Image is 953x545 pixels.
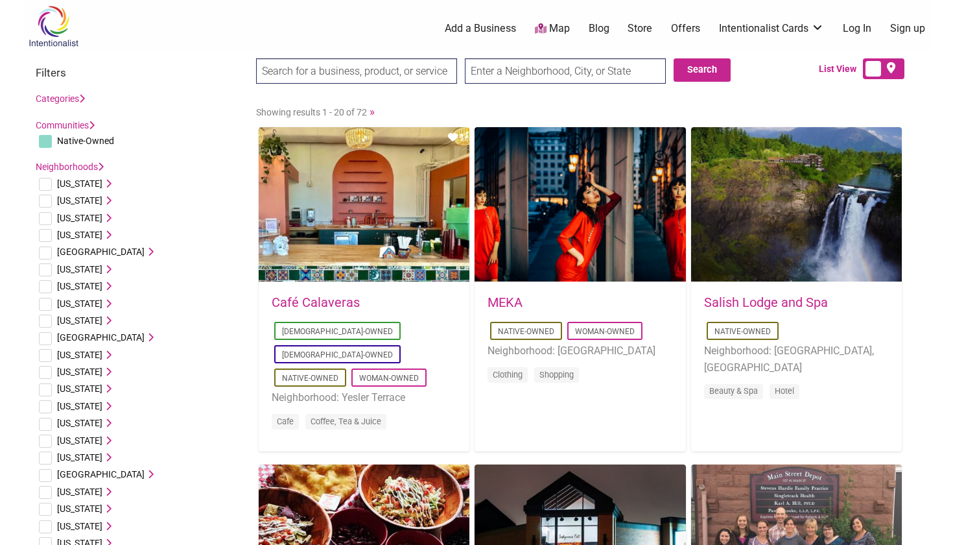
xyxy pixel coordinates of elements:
[819,62,863,76] span: List View
[775,386,794,396] a: Hotel
[498,327,554,336] a: Native-Owned
[370,105,375,118] a: »
[57,178,102,189] span: [US_STATE]
[311,417,381,426] a: Coffee, Tea & Juice
[445,21,516,36] a: Add a Business
[671,21,700,36] a: Offers
[57,315,102,326] span: [US_STATE]
[282,374,338,383] a: Native-Owned
[704,343,889,376] li: Neighborhood: [GEOGRAPHIC_DATA], [GEOGRAPHIC_DATA]
[57,401,102,411] span: [US_STATE]
[36,162,104,172] a: Neighborhoods
[359,374,419,383] a: Woman-Owned
[57,452,102,463] span: [US_STATE]
[57,136,114,146] span: Native-Owned
[57,230,102,240] span: [US_STATE]
[36,93,85,104] a: Categories
[57,487,102,497] span: [US_STATE]
[57,469,145,479] span: [GEOGRAPHIC_DATA]
[843,21,871,36] a: Log In
[714,327,771,336] a: Native-Owned
[57,435,102,446] span: [US_STATE]
[57,281,102,291] span: [US_STATE]
[57,367,102,377] span: [US_STATE]
[488,295,523,310] a: MEKA
[256,107,367,117] span: Showing results 1 - 20 of 72
[57,418,102,428] span: [US_STATE]
[23,5,84,47] img: Intentionalist
[493,370,523,380] a: Clothing
[704,295,828,310] a: Salish Lodge and Spa
[488,343,672,359] li: Neighborhood: [GEOGRAPHIC_DATA]
[57,521,102,531] span: [US_STATE]
[57,264,102,274] span: [US_STATE]
[719,21,824,36] a: Intentionalist Cards
[589,21,609,36] a: Blog
[272,295,360,310] a: Café Calaveras
[674,58,731,82] button: Search
[282,350,393,359] a: [DEMOGRAPHIC_DATA]-Owned
[57,350,102,360] span: [US_STATE]
[256,58,457,84] input: Search for a business, product, or service
[57,332,145,343] span: [GEOGRAPHIC_DATA]
[575,327,635,336] a: Woman-Owned
[539,370,574,380] a: Shopping
[57,383,102,394] span: [US_STATE]
[57,503,102,514] span: [US_STATE]
[465,58,666,84] input: Enter a Neighborhood, City, or State
[282,327,393,336] a: [DEMOGRAPHIC_DATA]-Owned
[709,386,758,396] a: Beauty & Spa
[36,120,95,130] a: Communities
[277,417,294,426] a: Cafe
[57,247,145,257] span: [GEOGRAPHIC_DATA]
[57,298,102,309] span: [US_STATE]
[57,195,102,206] span: [US_STATE]
[57,213,102,223] span: [US_STATE]
[628,21,652,36] a: Store
[36,66,243,79] h3: Filters
[890,21,925,36] a: Sign up
[535,21,570,36] a: Map
[272,389,456,406] li: Neighborhood: Yesler Terrace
